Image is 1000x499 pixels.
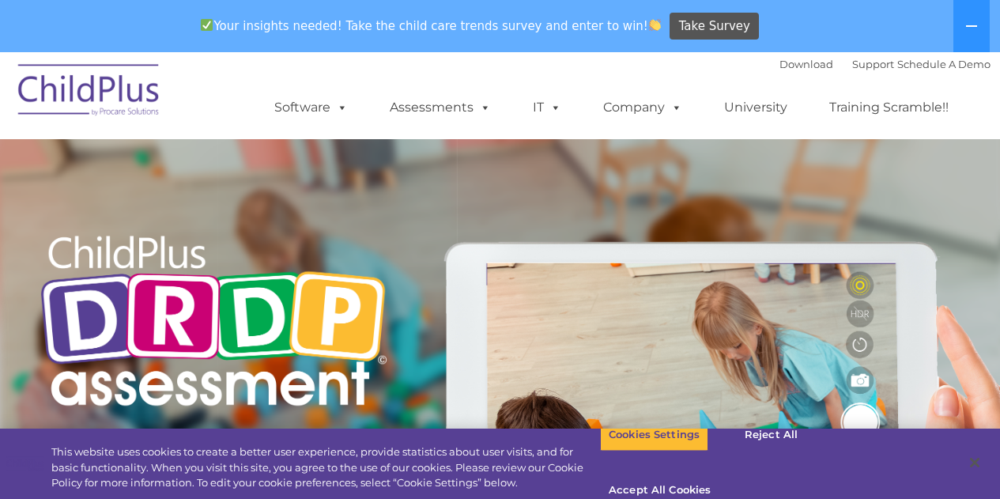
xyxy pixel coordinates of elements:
[34,214,393,433] img: Copyright - DRDP Logo Light
[258,92,364,123] a: Software
[10,53,168,132] img: ChildPlus by Procare Solutions
[587,92,698,123] a: Company
[897,58,991,70] a: Schedule A Demo
[670,13,759,40] a: Take Survey
[201,19,213,31] img: ✅
[51,444,600,491] div: This website uses cookies to create a better user experience, provide statistics about user visit...
[679,13,750,40] span: Take Survey
[813,92,964,123] a: Training Scramble!!
[600,418,708,452] button: Cookies Settings
[374,92,507,123] a: Assessments
[779,58,991,70] font: |
[852,58,894,70] a: Support
[517,92,577,123] a: IT
[722,418,821,452] button: Reject All
[649,19,661,31] img: 👏
[194,10,668,41] span: Your insights needed! Take the child care trends survey and enter to win!
[957,445,992,480] button: Close
[708,92,803,123] a: University
[779,58,833,70] a: Download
